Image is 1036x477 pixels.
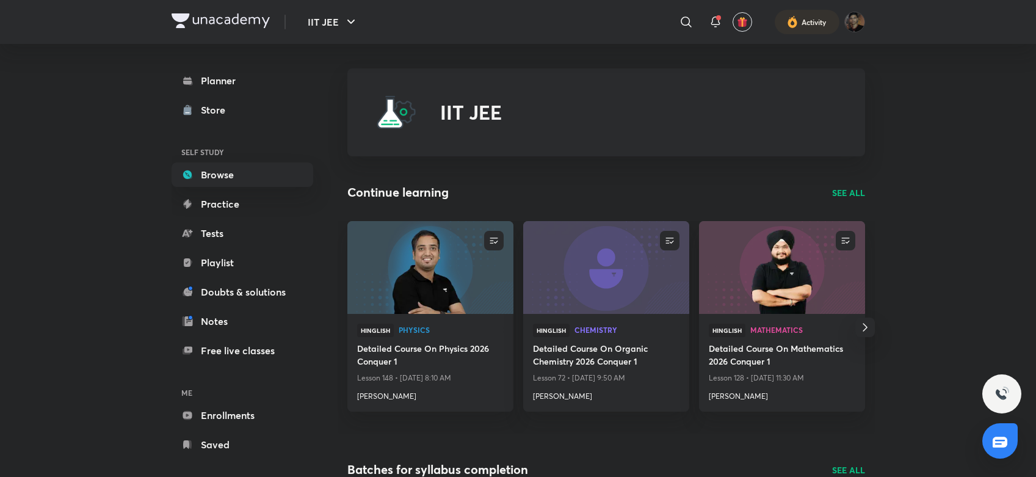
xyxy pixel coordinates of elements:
[844,12,865,32] img: Řaja Ƙumar Šingh
[172,309,313,333] a: Notes
[346,220,515,315] img: new-thumbnail
[172,432,313,457] a: Saved
[733,12,752,32] button: avatar
[750,326,855,335] a: Mathematics
[357,386,504,402] a: [PERSON_NAME]
[172,98,313,122] a: Store
[994,387,1009,401] img: ttu
[521,220,690,315] img: new-thumbnail
[709,342,855,370] a: Detailed Course On Mathematics 2026 Conquer 1
[709,386,855,402] a: [PERSON_NAME]
[832,464,865,476] a: SEE ALL
[172,142,313,162] h6: SELF STUDY
[533,370,679,386] p: Lesson 72 • [DATE] 9:50 AM
[832,186,865,199] a: SEE ALL
[697,220,866,315] img: new-thumbnail
[357,324,394,337] span: Hinglish
[357,342,504,370] a: Detailed Course On Physics 2026 Conquer 1
[357,370,504,386] p: Lesson 148 • [DATE] 8:10 AM
[347,221,513,314] a: new-thumbnail
[574,326,679,335] a: Chemistry
[172,250,313,275] a: Playlist
[709,324,745,337] span: Hinglish
[440,101,502,124] h2: IIT JEE
[172,162,313,187] a: Browse
[750,326,855,333] span: Mathematics
[787,15,798,29] img: activity
[399,326,504,333] span: Physics
[172,382,313,403] h6: ME
[574,326,679,333] span: Chemistry
[172,68,313,93] a: Planner
[172,221,313,246] a: Tests
[533,324,570,337] span: Hinglish
[699,221,865,314] a: new-thumbnail
[377,93,416,132] img: IIT JEE
[533,342,679,370] a: Detailed Course On Organic Chemistry 2026 Conquer 1
[399,326,504,335] a: Physics
[201,103,233,117] div: Store
[737,16,748,27] img: avatar
[172,192,313,216] a: Practice
[172,13,270,31] a: Company Logo
[347,183,449,202] h2: Continue learning
[533,386,679,402] a: [PERSON_NAME]
[523,221,689,314] a: new-thumbnail
[172,280,313,304] a: Doubts & solutions
[172,338,313,363] a: Free live classes
[172,403,313,428] a: Enrollments
[172,13,270,28] img: Company Logo
[709,370,855,386] p: Lesson 128 • [DATE] 11:30 AM
[300,10,366,34] button: IIT JEE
